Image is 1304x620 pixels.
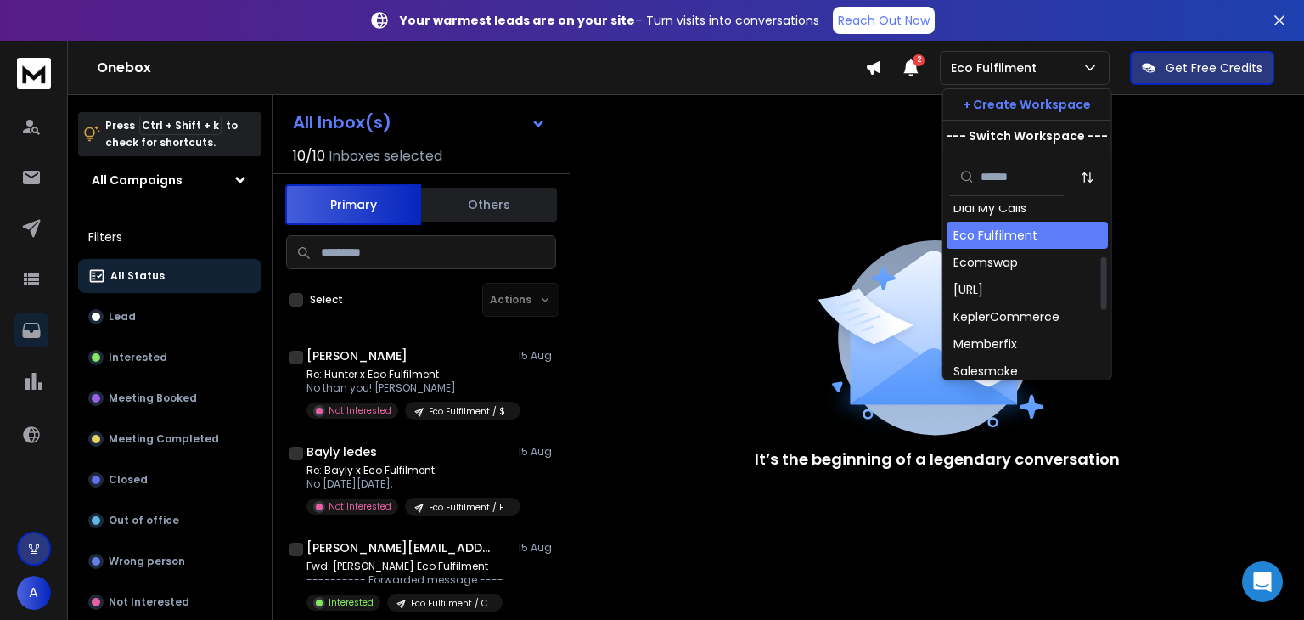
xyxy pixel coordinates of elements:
[306,573,510,587] p: ---------- Forwarded message --------- From: [PERSON_NAME]
[78,585,261,619] button: Not Interested
[109,432,219,446] p: Meeting Completed
[429,501,510,514] p: Eco Fulfilment / Free Consultation - Postage Cost Analysis / 11-25
[139,116,222,135] span: Ctrl + Shift + k
[329,404,391,417] p: Not Interested
[78,300,261,334] button: Lead
[17,576,51,610] button: A
[400,12,635,29] strong: Your warmest leads are on your site
[78,163,261,197] button: All Campaigns
[78,422,261,456] button: Meeting Completed
[953,200,1026,217] div: Dial My Calls
[953,254,1018,271] div: Ecomswap
[78,544,261,578] button: Wrong person
[963,96,1091,113] p: + Create Workspace
[78,225,261,249] h3: Filters
[105,117,238,151] p: Press to check for shortcuts.
[1166,59,1262,76] p: Get Free Credits
[838,12,930,29] p: Reach Out Now
[293,114,391,131] h1: All Inbox(s)
[1071,161,1104,194] button: Sort by Sort A-Z
[17,58,51,89] img: logo
[306,539,493,556] h1: [PERSON_NAME][EMAIL_ADDRESS][DOMAIN_NAME]
[279,105,559,139] button: All Inbox(s)
[329,146,442,166] h3: Inboxes selected
[306,560,510,573] p: Fwd: [PERSON_NAME] Eco Fulfilment
[293,146,325,166] span: 10 / 10
[78,381,261,415] button: Meeting Booked
[421,186,557,223] button: Others
[110,269,165,283] p: All Status
[306,464,510,477] p: Re: Bayly x Eco Fulfilment
[109,555,185,568] p: Wrong person
[285,184,421,225] button: Primary
[329,500,391,513] p: Not Interested
[953,308,1059,325] div: KeplerCommerce
[411,597,492,610] p: Eco Fulfilment / Case Study / 11-50
[518,349,556,363] p: 15 Aug
[1242,561,1283,602] div: Open Intercom Messenger
[109,595,189,609] p: Not Interested
[306,381,510,395] p: No than you! [PERSON_NAME]
[943,89,1111,120] button: + Create Workspace
[946,127,1108,144] p: --- Switch Workspace ---
[306,443,377,460] h1: Bayly ledes
[518,541,556,555] p: 15 Aug
[913,54,925,66] span: 2
[109,310,136,324] p: Lead
[306,477,510,491] p: No [DATE][DATE],
[306,368,510,381] p: Re: Hunter x Eco Fulfilment
[329,596,374,609] p: Interested
[953,281,983,298] div: [URL]
[109,392,197,405] p: Meeting Booked
[755,448,1120,471] p: It’s the beginning of a legendary conversation
[1130,51,1274,85] button: Get Free Credits
[429,405,510,418] p: Eco Fulfilment / $1 Fulfillment Program / 11-50
[92,172,183,189] h1: All Campaigns
[310,293,343,307] label: Select
[833,7,935,34] a: Reach Out Now
[78,259,261,293] button: All Status
[951,59,1043,76] p: Eco Fulfilment
[306,347,407,364] h1: [PERSON_NAME]
[953,363,1018,380] div: Salesmake
[953,227,1037,244] div: Eco Fulfilment
[109,351,167,364] p: Interested
[109,514,179,527] p: Out of office
[78,463,261,497] button: Closed
[400,12,819,29] p: – Turn visits into conversations
[953,335,1017,352] div: Memberfix
[78,341,261,375] button: Interested
[78,504,261,538] button: Out of office
[109,473,148,487] p: Closed
[518,445,556,459] p: 15 Aug
[97,58,865,78] h1: Onebox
